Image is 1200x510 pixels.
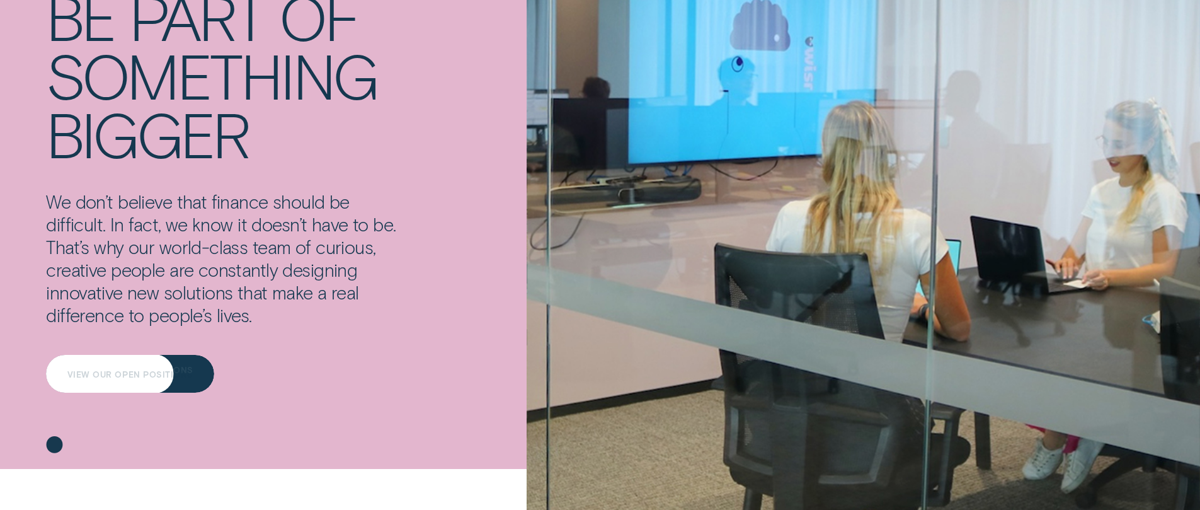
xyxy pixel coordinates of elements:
[46,45,377,104] div: something
[46,104,248,163] div: bigger
[67,371,193,379] div: View our open positions
[46,355,214,393] a: View our open positions
[46,190,410,327] p: We don’t believe that finance should be difficult. In fact, we know it doesn’t have to be. That’s...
